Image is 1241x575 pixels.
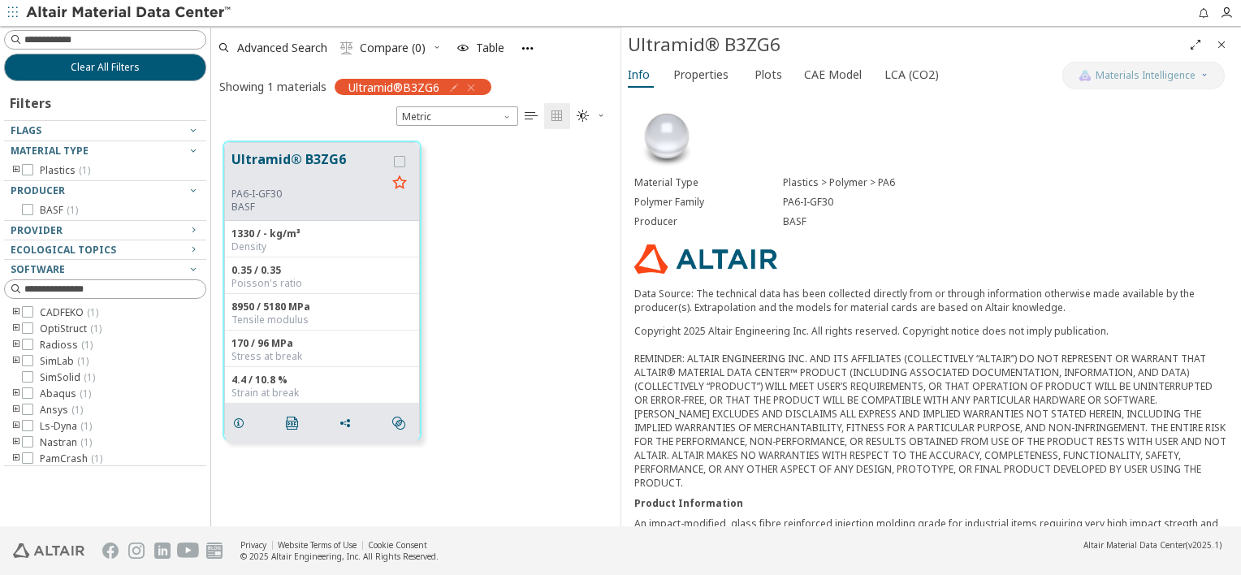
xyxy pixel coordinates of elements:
button: Tile View [544,103,570,129]
span: Materials Intelligence [1096,69,1196,82]
img: AI Copilot [1079,69,1092,82]
div: Polymer Family [634,196,783,209]
span: SimSolid [40,371,95,384]
img: Altair Engineering [13,543,84,558]
span: Radioss [40,339,93,352]
button: Producer [4,181,206,201]
a: Website Terms of Use [278,539,357,551]
span: ( 1 ) [79,163,90,177]
div: Tensile modulus [231,313,413,326]
span: Provider [11,223,63,237]
div: grid [211,129,620,527]
i: toogle group [11,420,22,433]
i: toogle group [11,387,22,400]
div: Showing 1 materials [219,79,326,94]
span: Ultramid®B3ZG6 [348,80,439,94]
div: Ultramid® B3ZG6 [628,32,1183,58]
span: ( 1 ) [71,403,83,417]
div: 170 / 96 MPa [231,337,413,350]
span: Ls-Dyna [40,420,92,433]
i: toogle group [11,404,22,417]
i:  [551,110,564,123]
span: ( 1 ) [80,387,91,400]
button: PDF Download [279,407,313,439]
span: SimLab [40,355,89,368]
span: ( 1 ) [67,203,78,217]
button: Flags [4,121,206,141]
div: Strain at break [231,387,413,400]
div: Filters [4,81,59,120]
div: Unit System [396,106,518,126]
span: PamCrash [40,452,102,465]
button: Close [1209,32,1235,58]
button: Details [225,407,259,439]
div: Density [231,240,413,253]
div: © 2025 Altair Engineering, Inc. All Rights Reserved. [240,551,439,562]
span: Flags [11,123,41,137]
span: Plots [755,62,782,88]
button: Full Screen [1183,32,1209,58]
span: ( 1 ) [80,435,92,449]
img: Altair Material Data Center [26,5,233,21]
button: Table View [518,103,544,129]
p: BASF [231,201,387,214]
button: Similar search [385,407,419,439]
div: PA6-I-GF30 [231,188,387,201]
span: OptiStruct [40,322,102,335]
span: Ansys [40,404,83,417]
i:  [525,110,538,123]
i: toogle group [11,355,22,368]
span: ( 1 ) [91,452,102,465]
i: toogle group [11,306,22,319]
span: Metric [396,106,518,126]
span: ( 1 ) [84,370,95,384]
span: Table [476,42,504,54]
i: toogle group [11,452,22,465]
div: Copyright 2025 Altair Engineering Inc. All rights reserved. Copyright notice does not imply publi... [634,324,1228,490]
span: ( 1 ) [90,322,102,335]
span: Material Type [11,144,89,158]
button: Theme [570,103,612,129]
span: CAE Model [804,62,862,88]
div: Product Information [634,496,1228,510]
span: Ecological Topics [11,243,116,257]
img: Logo - Provider [634,244,777,274]
span: Software [11,262,65,276]
button: Software [4,260,206,279]
i: toogle group [11,436,22,449]
img: Material Type Image [634,105,699,170]
button: Share [331,407,365,439]
span: Advanced Search [237,42,327,54]
span: Properties [673,62,729,88]
span: ( 1 ) [77,354,89,368]
i:  [577,110,590,123]
span: Nastran [40,436,92,449]
span: Clear All Filters [71,61,140,74]
button: Material Type [4,141,206,161]
p: Data Source: The technical data has been collected directly from or through information otherwise... [634,287,1228,314]
i: toogle group [11,339,22,352]
span: Altair Material Data Center [1083,539,1186,551]
button: Favorite [387,171,413,197]
div: An impact-modified, glass fibre reinforced injection molding grade for industrial items requiring... [634,517,1228,572]
span: Producer [11,184,65,197]
div: Producer [634,215,783,228]
span: Compare (0) [360,42,426,54]
div: Plastics > Polymer > PA6 [783,176,1228,189]
div: 0.35 / 0.35 [231,264,413,277]
span: ( 1 ) [80,419,92,433]
span: Plastics [40,164,90,177]
div: BASF [783,215,1228,228]
span: BASF [40,204,78,217]
span: ( 1 ) [81,338,93,352]
i:  [340,41,353,54]
i:  [286,417,299,430]
span: Info [628,62,650,88]
a: Cookie Consent [368,539,427,551]
span: CADFEKO [40,306,98,319]
div: Material Type [634,176,783,189]
a: Privacy [240,539,266,551]
div: PA6-I-GF30 [783,196,1228,209]
i: toogle group [11,164,22,177]
i: toogle group [11,322,22,335]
